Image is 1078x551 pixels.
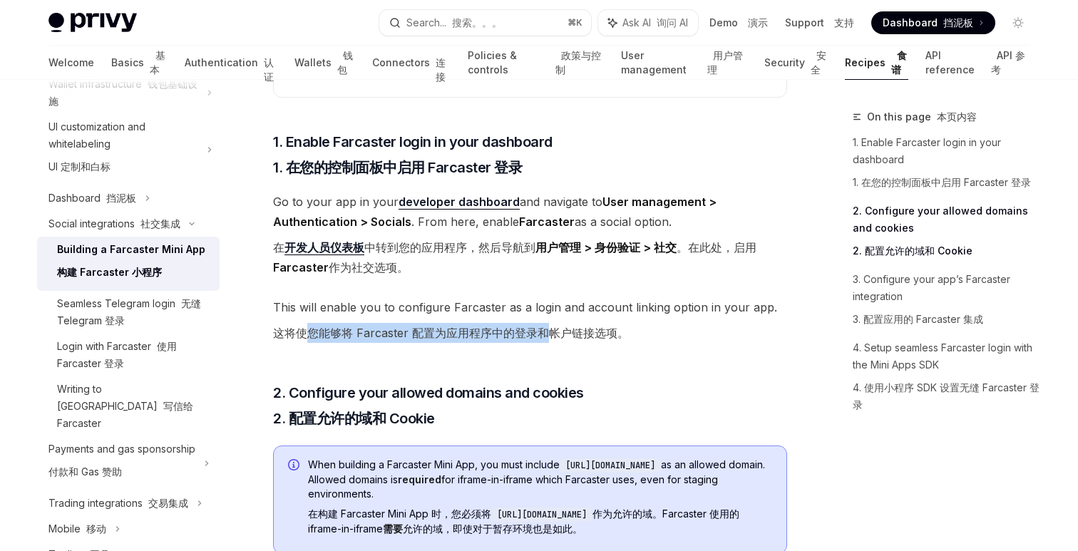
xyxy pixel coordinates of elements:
font: 支持 [834,16,854,29]
span: 2. Configure your allowed domains and cookies [273,383,584,434]
button: Ask AI 询问 AI [598,10,698,36]
svg: Info [288,459,302,473]
div: Payments and gas sponsorship [48,441,195,486]
font: 询问 AI [657,16,688,29]
strong: Farcaster [273,260,329,274]
a: Writing to [GEOGRAPHIC_DATA] 写信给 Farcaster [37,376,220,436]
font: 移动 [86,522,106,535]
button: Toggle dark mode [1007,11,1030,34]
font: 2. 配置允许的域和 Cookie [273,410,435,427]
font: 认证 [264,56,274,83]
a: Login with Farcaster 使用 Farcaster 登录 [37,334,220,376]
div: Building a Farcaster Mini App [57,241,205,287]
strong: required [398,473,441,485]
a: 1. Enable Farcaster login in your dashboard1. 在您的控制面板中启用 Farcaster 登录 [853,131,1041,200]
a: 3. Configure your app’s Farcaster integration3. 配置应用的 Farcaster 集成 [853,268,1041,336]
font: 1. 在您的控制面板中启用 Farcaster 登录 [853,176,1031,188]
span: 1. Enable Farcaster login in your dashboard [273,132,553,183]
font: 政策与控制 [555,49,601,76]
font: 挡泥板 [106,192,136,204]
div: UI customization and whitelabeling [48,118,198,181]
a: Seamless Telegram login 无缝 Telegram 登录 [37,291,220,334]
font: 交易集成 [148,497,188,509]
a: Demo 演示 [709,16,768,30]
font: 1. 在您的控制面板中启用 Farcaster 登录 [273,159,522,176]
a: Security 安全 [764,46,828,80]
a: API reference API 参考 [925,46,1030,80]
a: 4. Setup seamless Farcaster login with the Mini Apps SDK4. 使用小程序 SDK 设置无缝 Farcaster 登录 [853,336,1041,422]
a: 2. Configure your allowed domains and cookies2. 配置允许的域和 Cookie [853,200,1041,268]
div: Search... [406,14,502,31]
font: 连接 [436,56,446,83]
font: API 参考 [991,49,1025,76]
a: developer dashboard [399,195,520,210]
span: Dashboard [883,16,973,30]
font: 构建 Farcaster 小程序 [57,266,162,278]
a: Recipes 食谱 [845,46,908,80]
div: Login with Farcaster [57,338,211,372]
font: 3. 配置应用的 Farcaster 集成 [853,313,983,325]
span: Go to your app in your and navigate to . From here, enable as a social option. [273,192,787,283]
font: 钱包 [337,49,353,76]
font: 4. 使用小程序 SDK 设置无缝 Farcaster 登录 [853,381,1039,411]
a: Support 支持 [785,16,854,30]
font: 挡泥板 [943,16,973,29]
div: Social integrations [48,215,180,232]
span: ⌘ K [568,17,582,29]
font: 2. 配置允许的域和 Cookie [853,244,972,257]
a: Building a Farcaster Mini App构建 Farcaster 小程序 [37,237,220,291]
button: Search... 搜索。。。⌘K [379,10,592,36]
font: 食谱 [891,49,907,76]
a: 开发人员仪表板 [284,240,364,255]
font: 用户管理 [707,49,743,76]
font: 在构建 Farcaster Mini App 时，您必须将 作为允许的域。Farcaster 使用的 iframe-in-iframe 允许的域，即使对于暂存环境也是如此。 [308,508,739,535]
a: Dashboard 挡泥板 [871,11,995,34]
a: Welcome [48,46,94,80]
font: 在 中转到您的应用程序，然后导航到 。在此处，启用 作为社交选项。 [273,240,756,274]
font: 付款和 Gas 赞助 [48,465,122,478]
font: 演示 [748,16,768,29]
font: 社交集成 [140,217,180,230]
code: [URL][DOMAIN_NAME] [491,508,592,522]
img: light logo [48,13,137,33]
font: 安全 [811,49,826,76]
div: Seamless Telegram login [57,295,211,329]
a: User management 用户管理 [621,46,747,80]
a: Wallets 钱包 [294,46,355,80]
strong: 需要 [383,522,403,535]
a: Authentication 认证 [185,46,277,80]
font: 基本 [150,49,165,76]
div: Dashboard [48,190,136,207]
font: 搜索。。。 [452,16,502,29]
a: Connectors 连接 [372,46,451,80]
font: 这将使您能够将 Farcaster 配置为应用程序中的登录和帐户链接选项。 [273,326,629,340]
font: 本页内容 [937,110,977,123]
strong: 用户管理 > 身份验证 > 社交 [535,240,677,254]
a: Policies & controls 政策与控制 [468,46,604,80]
span: Ask AI [622,16,688,30]
strong: Farcaster [519,215,575,229]
span: On this page [867,108,977,125]
font: UI 定制和白标 [48,160,111,172]
a: Basics 基本 [111,46,168,80]
span: When building a Farcaster Mini App, you must include as an allowed domain. Allowed domains is for... [308,458,772,542]
div: Writing to [GEOGRAPHIC_DATA] [57,381,211,432]
code: [URL][DOMAIN_NAME] [560,458,661,473]
span: This will enable you to configure Farcaster as a login and account linking option in your app. [273,297,787,349]
div: Trading integrations [48,495,188,512]
div: Mobile [48,520,106,537]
